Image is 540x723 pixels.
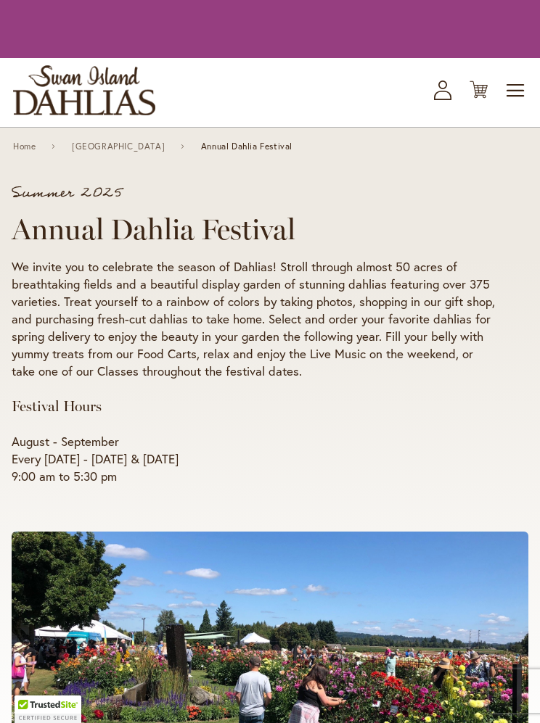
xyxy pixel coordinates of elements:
a: Home [13,141,36,152]
p: We invite you to celebrate the season of Dahlias! Stroll through almost 50 acres of breathtaking ... [12,258,499,380]
a: [GEOGRAPHIC_DATA] [72,141,165,152]
span: Annual Dahlia Festival [201,141,292,152]
a: store logo [13,65,155,115]
p: Summer 2025 [12,186,499,200]
h1: Annual Dahlia Festival [12,212,499,247]
h3: Festival Hours [12,397,499,416]
p: August - September Every [DATE] - [DATE] & [DATE] 9:00 am to 5:30 pm [12,433,499,485]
